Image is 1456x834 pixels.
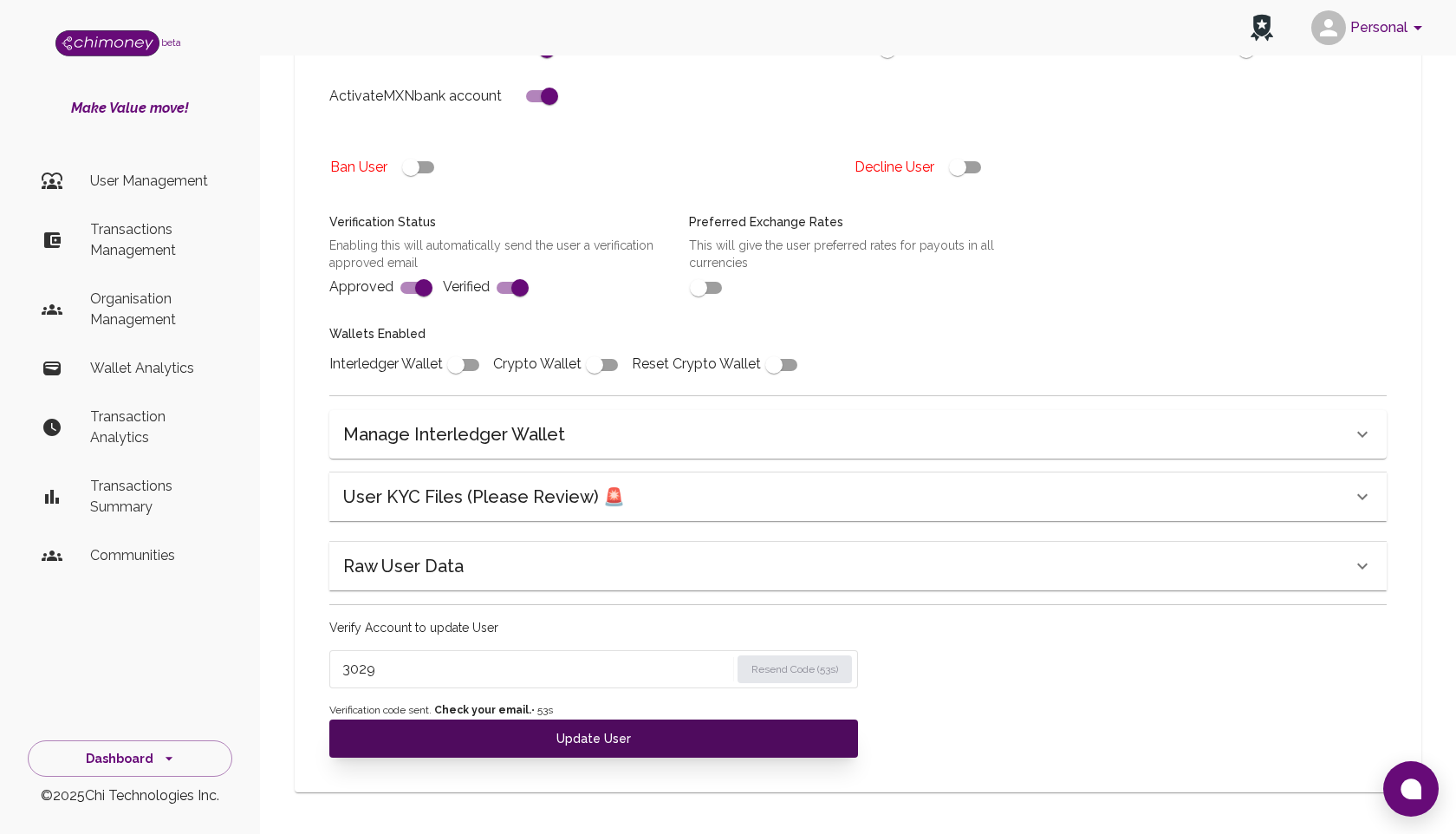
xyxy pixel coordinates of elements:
[90,476,218,518] p: Transactions Summary
[434,704,531,716] strong: Check your email.
[738,655,852,683] button: Resend Code (53s)
[329,325,848,344] h6: Wallets Enabled
[90,407,218,448] p: Transaction Analytics
[55,30,159,56] img: Logo
[90,289,218,330] p: Organisation Management
[90,171,218,192] p: User Management
[329,84,502,108] h6: Activate MXN bank account
[343,420,565,448] h6: Manage Interledger Wallet
[309,304,848,381] div: Interledger Wallet Crypto Wallet Reset Crypto Wallet
[329,542,1387,590] div: Raw User Data
[330,157,387,178] p: Ban User
[329,410,1387,459] div: Manage Interledger Wallet
[329,702,858,720] span: Verification code sent. • 53 s
[329,720,858,758] button: Update User
[329,213,668,232] h6: Verification Status
[342,655,730,683] input: Enter verification code
[309,192,668,304] div: Approved Verified
[90,358,218,379] p: Wallet Analytics
[343,552,464,580] h6: Raw User Data
[1304,5,1435,50] button: account of current user
[90,219,218,261] p: Transactions Management
[329,619,858,636] p: Verify Account to update User
[161,37,181,48] span: beta
[689,213,1028,232] h6: Preferred Exchange Rates
[329,237,668,271] p: Enabling this will automatically send the user a verification approved email
[90,545,218,566] p: Communities
[689,237,1028,271] p: This will give the user preferred rates for payouts in all currencies
[28,740,232,778] button: Dashboard
[329,472,1387,521] div: User KYC Files (Please Review) 🚨
[855,157,934,178] p: Decline User
[1383,761,1439,817] button: Open chat window
[343,483,625,511] h6: User KYC Files (Please Review) 🚨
